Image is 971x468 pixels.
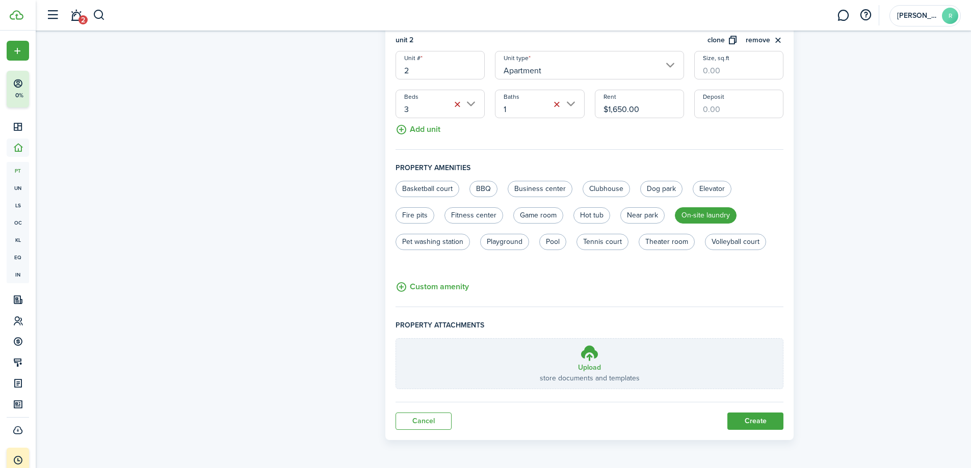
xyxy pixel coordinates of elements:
a: ls [7,197,29,214]
label: Pet washing station [396,234,470,250]
label: Clubhouse [583,181,630,197]
button: Add unit [396,118,440,136]
label: Business center [508,181,572,197]
label: Tennis court [576,234,628,250]
p: store documents and templates [540,373,640,383]
label: Volleyball court [705,234,766,250]
span: 2 [78,15,88,24]
label: Near park [620,207,665,224]
h4: Property attachments [396,320,784,338]
button: Search [93,7,106,24]
a: oc [7,214,29,231]
a: kl [7,231,29,249]
avatar-text: R [942,8,958,24]
button: Create [727,412,783,430]
h4: unit 2 [396,35,413,46]
a: eq [7,249,29,266]
button: Clear [450,97,464,112]
img: TenantCloud [10,10,23,20]
a: Messaging [833,3,853,29]
a: un [7,179,29,197]
label: BBQ [469,181,497,197]
input: 0.00 [694,51,783,79]
label: Game room [513,207,563,224]
label: Fitness center [444,207,503,224]
a: in [7,266,29,283]
button: clone [707,35,738,46]
label: Pool [539,234,566,250]
label: On-site laundry [675,207,737,224]
input: 0.00 [694,90,783,118]
button: Open resource center [857,7,874,24]
span: Russell [897,12,938,19]
p: 0% [13,91,25,100]
a: Cancel [396,412,452,430]
a: pt [7,162,29,179]
button: Open menu [7,41,29,61]
label: Theater room [639,234,695,250]
button: Custom amenity [396,281,469,293]
label: Basketball court [396,181,459,197]
a: Notifications [66,3,86,29]
button: Open sidebar [43,6,62,25]
button: remove [746,35,783,46]
h4: Property amenities [396,162,784,181]
label: Hot tub [573,207,610,224]
label: Elevator [693,181,731,197]
h3: Upload [578,362,601,373]
label: Playground [480,234,529,250]
label: Dog park [640,181,683,197]
label: Fire pits [396,207,434,224]
input: Unit name [396,51,485,79]
button: Clear [550,97,564,112]
button: 0% [7,71,91,107]
input: 0.00 [595,90,684,118]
